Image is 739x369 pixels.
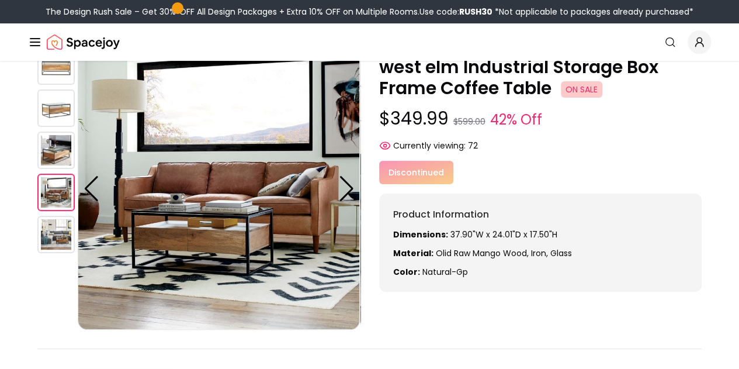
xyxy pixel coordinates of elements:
span: *Not applicable to packages already purchased* [492,6,693,18]
span: Currently viewing: [393,140,466,151]
img: https://storage.googleapis.com/spacejoy-main/assets/5fbe056937a93400239ac785/product_3_0c3hbn73hb507 [37,174,75,211]
span: Use code: [419,6,492,18]
span: 72 [468,140,478,151]
img: https://storage.googleapis.com/spacejoy-main/assets/5fbe056937a93400239ac785/product_0_mj6072nc593f [37,47,75,85]
p: west elm Industrial Storage Box Frame Coffee Table [379,57,702,99]
small: $599.00 [453,116,485,127]
small: 42% Off [490,109,542,130]
span: natural-gp [422,266,468,278]
img: https://storage.googleapis.com/spacejoy-main/assets/5fbe056937a93400239ac785/product_1_g37alfk8540f [37,89,75,127]
div: The Design Rush Sale – Get 30% OFF All Design Packages + Extra 10% OFF on Multiple Rooms. [46,6,693,18]
b: RUSH30 [459,6,492,18]
h6: Product Information [393,208,688,222]
span: olid raw mango wood, Iron, glass [436,247,572,259]
strong: Material: [393,247,433,259]
a: Spacejoy [47,30,120,54]
img: https://storage.googleapis.com/spacejoy-main/assets/5fbe056937a93400239ac785/product_3_0c3hbn73hb507 [78,47,360,330]
img: https://storage.googleapis.com/spacejoy-main/assets/5fbe056937a93400239ac785/product_4_4oh30km4opg8 [360,47,642,330]
nav: Global [28,23,711,61]
img: https://storage.googleapis.com/spacejoy-main/assets/5fbe056937a93400239ac785/product_2_n4ek1ijgbbo6 [37,132,75,169]
img: Spacejoy Logo [47,30,120,54]
span: ON SALE [561,81,602,98]
strong: Color: [393,266,420,278]
p: 37.90"W x 24.01"D x 17.50"H [393,229,688,240]
p: $349.99 [379,108,702,130]
strong: Dimensions: [393,229,448,240]
img: https://storage.googleapis.com/spacejoy-main/assets/5fbe056937a93400239ac785/product_4_4oh30km4opg8 [37,216,75,253]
